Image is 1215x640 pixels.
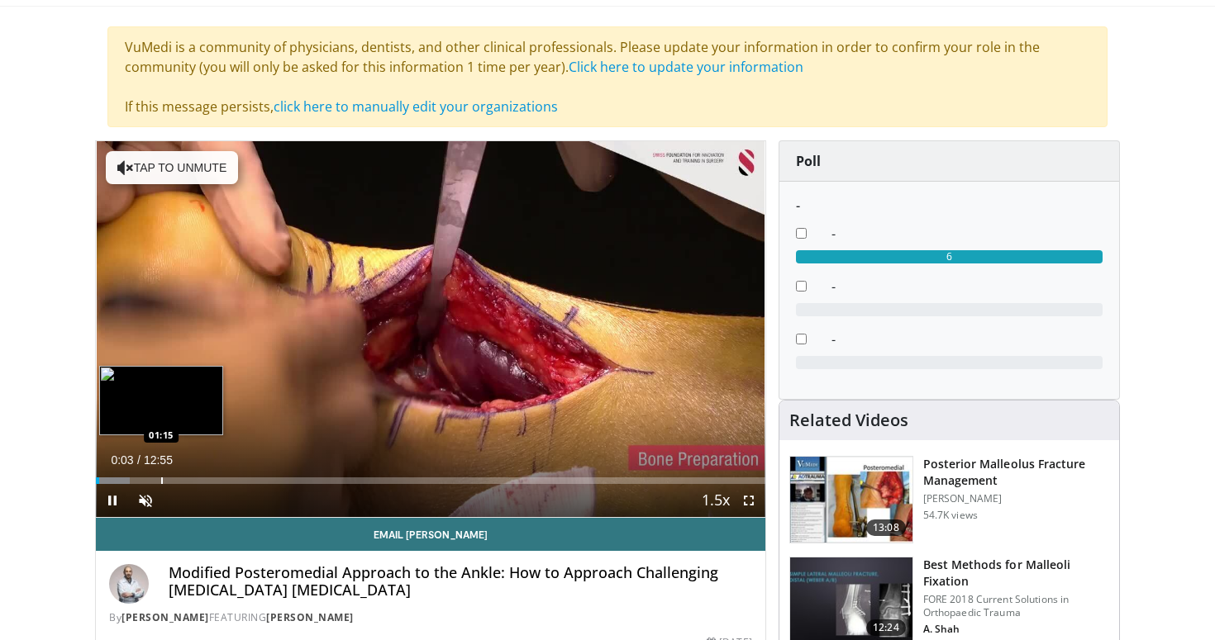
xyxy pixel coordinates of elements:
[96,141,765,518] video-js: Video Player
[789,456,1109,543] a: 13:08 Posterior Malleolus Fracture Management [PERSON_NAME] 54.7K views
[96,484,129,517] button: Pause
[790,457,912,543] img: 50e07c4d-707f-48cd-824d-a6044cd0d074.150x105_q85_crop-smart_upscale.jpg
[106,151,238,184] button: Tap to unmute
[923,623,1109,636] p: A. Shah
[819,224,1115,244] dd: -
[819,277,1115,296] dd: -
[169,564,752,600] h4: Modified Posteromedial Approach to the Ankle: How to Approach Challenging [MEDICAL_DATA] [MEDICAL...
[99,366,223,435] img: image.jpeg
[569,58,803,76] a: Click here to update your information
[789,410,908,430] h4: Related Videos
[109,610,752,625] div: By FEATURING
[866,519,906,536] span: 13:08
[819,329,1115,349] dd: -
[923,557,1109,590] h3: Best Methods for Malleoli Fixation
[144,453,173,467] span: 12:55
[266,610,354,624] a: [PERSON_NAME]
[96,518,765,551] a: Email [PERSON_NAME]
[866,619,906,636] span: 12:24
[923,509,978,522] p: 54.7K views
[137,453,141,467] span: /
[111,453,133,467] span: 0:03
[923,456,1109,489] h3: Posterior Malleolus Fracture Management
[796,152,821,170] strong: Poll
[796,250,1103,263] div: 6
[732,484,765,517] button: Fullscreen
[109,564,149,604] img: Avatar
[699,484,732,517] button: Playback Rate
[274,97,558,116] a: click here to manually edit your organizations
[129,484,162,517] button: Unmute
[796,198,1103,214] h6: -
[96,477,765,484] div: Progress Bar
[121,610,209,624] a: [PERSON_NAME]
[107,26,1108,127] div: VuMedi is a community of physicians, dentists, and other clinical professionals. Please update yo...
[923,492,1109,505] p: [PERSON_NAME]
[923,593,1109,619] p: FORE 2018 Current Solutions in Orthopaedic Trauma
